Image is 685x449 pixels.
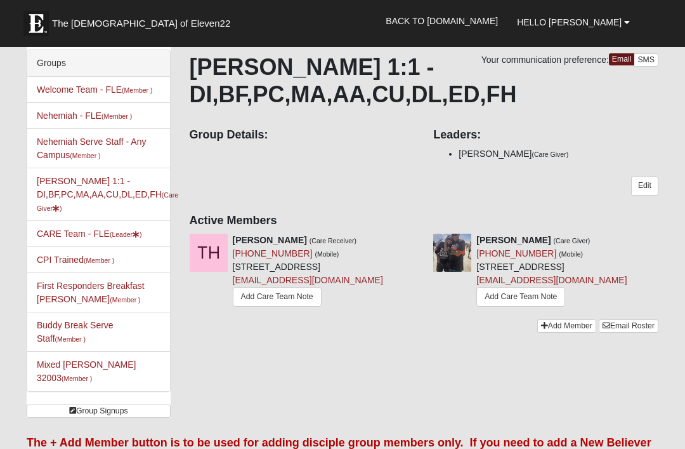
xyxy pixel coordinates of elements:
[190,214,659,228] h4: Active Members
[190,53,659,108] h1: [PERSON_NAME] 1:1 - DI,BF,PC,MA,AA,CU,DL,ED,FH
[27,405,171,418] a: Group Signups
[62,375,92,382] small: (Member )
[37,255,114,265] a: CPI Trained(Member )
[37,320,114,344] a: Buddy Break Serve Staff(Member )
[84,257,114,264] small: (Member )
[17,4,271,36] a: The [DEMOGRAPHIC_DATA] of Eleven22
[532,151,568,158] small: (Care Giver)
[310,237,356,245] small: (Care Receiver)
[52,17,230,30] span: The [DEMOGRAPHIC_DATA] of Eleven22
[507,6,639,38] a: Hello [PERSON_NAME]
[233,248,313,258] a: [PHONE_NUMBER]
[476,248,556,258] a: [PHONE_NUMBER]
[631,177,658,195] a: Edit
[609,53,635,65] a: Email
[37,84,153,95] a: Welcome Team - FLE(Member )
[433,128,658,142] h4: Leaders:
[37,137,147,160] a: Nehemiah Serve Staff - Any Campus(Member )
[37,176,178,213] a: [PERSON_NAME] 1:1 - DI,BF,PC,MA,AA,CU,DL,ED,FH(Care Giver)
[233,235,307,245] strong: [PERSON_NAME]
[70,152,100,159] small: (Member )
[190,128,415,142] h4: Group Details:
[55,335,86,343] small: (Member )
[554,237,590,245] small: (Care Giver)
[37,281,145,304] a: First Responders Breakfast [PERSON_NAME](Member )
[37,111,132,121] a: Nehemiah - FLE(Member )
[517,17,622,27] span: Hello [PERSON_NAME]
[233,287,322,307] a: Add Care Team Note
[233,234,383,310] div: [STREET_ADDRESS]
[476,234,627,310] div: [STREET_ADDRESS]
[101,112,132,120] small: (Member )
[537,319,596,333] a: Add Member
[476,287,565,307] a: Add Care Team Note
[481,55,609,65] span: Your communication preference:
[476,235,551,245] strong: [PERSON_NAME]
[23,11,49,36] img: Eleven22 logo
[459,147,658,161] li: [PERSON_NAME]
[599,319,658,333] a: Email Roster
[315,250,339,258] small: (Mobile)
[110,231,142,238] small: (Leader )
[233,275,383,285] a: [EMAIL_ADDRESS][DOMAIN_NAME]
[559,250,583,258] small: (Mobile)
[122,86,152,94] small: (Member )
[634,53,658,67] a: SMS
[376,5,507,37] a: Back to [DOMAIN_NAME]
[110,296,140,304] small: (Member )
[27,50,170,77] div: Groups
[37,359,136,383] a: Mixed [PERSON_NAME] 32003(Member )
[37,229,142,239] a: CARE Team - FLE(Leader)
[476,275,627,285] a: [EMAIL_ADDRESS][DOMAIN_NAME]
